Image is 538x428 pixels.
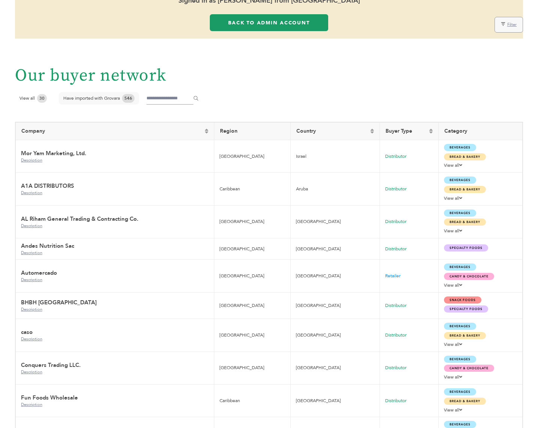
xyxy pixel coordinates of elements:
td: [GEOGRAPHIC_DATA] [290,319,380,352]
a: BHBH [GEOGRAPHIC_DATA] [21,299,97,306]
h1: Our buyer network [15,39,523,92]
span: Specialty Foods [444,244,488,251]
span: Beverages [444,263,476,271]
span: Beverages [444,388,476,395]
td: [GEOGRAPHIC_DATA] [290,238,380,259]
td: Distributor [380,352,438,384]
span: Description [21,277,209,283]
td: Distributor [380,205,438,238]
td: Caribbean [214,385,290,417]
a: A1A DISTRIBUTORS [21,182,74,190]
span: View all [444,374,462,380]
span: Bread & Bakery [444,398,486,405]
span: View all [444,228,462,234]
a: Conquers Trading LLC. [21,361,81,369]
td: [GEOGRAPHIC_DATA] [290,292,380,319]
td: [GEOGRAPHIC_DATA] [214,140,290,172]
td: Israel [290,140,380,172]
th: Category [438,122,523,140]
span: Beverages [444,177,476,184]
span: Candy & Chocolate [444,273,494,280]
td: Distributor [380,238,438,259]
td: [GEOGRAPHIC_DATA] [290,352,380,384]
div: Have imported with Grovara [59,92,139,105]
span: Bread & Bakery [444,186,486,193]
span: Beverages [444,356,476,363]
a: Fun Foods Wholesale [21,394,78,401]
span: Description [21,402,209,407]
span: View all [444,341,462,347]
span: Snack Foods [444,296,481,304]
span: Filter [501,22,517,27]
td: [GEOGRAPHIC_DATA] [214,205,290,238]
span: Description [21,369,209,375]
span: Description [21,250,209,256]
span: View all [444,162,462,168]
span: View all [444,407,462,413]
a: Mor Yam Marketing, Ltd. [21,150,86,157]
td: Aruba [290,173,380,205]
span: View all [444,195,462,201]
a: AL Riham General Trading & Contracting Co. [21,215,138,223]
span: Description [21,336,209,342]
span: Description [21,223,209,229]
span: Beverages [444,323,476,330]
a: Andes Nutrition Sac [21,242,74,250]
a: caso [21,328,33,336]
a: Buyer Type [386,127,433,135]
a: Company [21,127,208,135]
td: [GEOGRAPHIC_DATA] [214,260,290,292]
td: [GEOGRAPHIC_DATA] [214,238,290,259]
span: Beverages [444,144,476,151]
span: 30 [37,94,47,103]
span: Description [21,190,209,196]
span: Description [21,157,209,163]
td: [GEOGRAPHIC_DATA] [290,385,380,417]
td: [GEOGRAPHIC_DATA] [214,352,290,384]
span: Bread & Bakery [444,153,486,160]
td: [GEOGRAPHIC_DATA] [214,292,290,319]
span: Beverages [444,421,476,428]
span: Description [21,307,209,312]
span: Candy & Chocolate [444,365,494,372]
div: View all [15,92,51,105]
a: Back to Admin Account [210,14,328,31]
span: View all [444,282,462,288]
td: Caribbean [214,173,290,205]
span: Beverages [444,210,476,217]
td: Distributor [380,319,438,352]
a: Country [296,127,374,135]
th: Region [214,122,290,140]
span: 546 [122,94,134,103]
span: Bread & Bakery [444,332,486,339]
td: Distributor [380,292,438,319]
td: [GEOGRAPHIC_DATA] [290,205,380,238]
td: [GEOGRAPHIC_DATA] [290,260,380,292]
td: Distributor [380,140,438,172]
td: Distributor [380,173,438,205]
td: [GEOGRAPHIC_DATA] [214,319,290,352]
td: Distributor [380,385,438,417]
span: Bread & Bakery [444,218,486,226]
span: Specialty Foods [444,305,488,313]
a: Automercado [21,269,57,277]
td: Retailer [380,260,438,292]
